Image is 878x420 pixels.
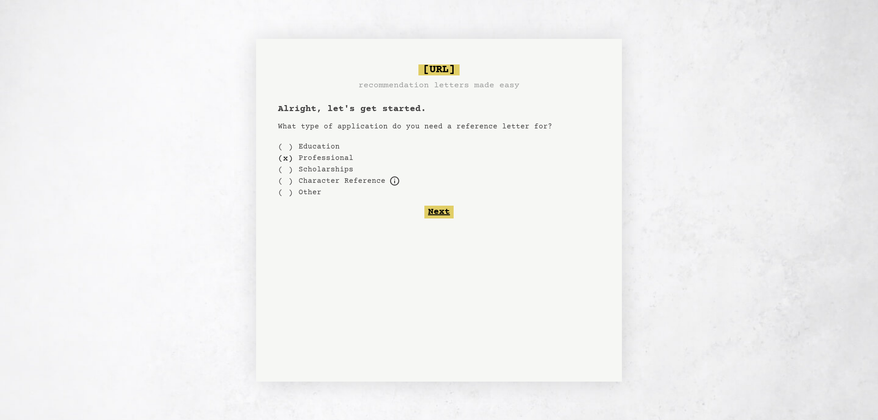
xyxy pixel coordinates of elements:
h1: Alright, let's get started. [278,103,600,116]
div: ( ) [278,141,293,153]
p: What type of application do you need a reference letter for? [278,121,600,132]
label: Professional [299,153,353,164]
div: ( ) [278,164,293,175]
span: [URL] [418,64,460,75]
div: ( ) [278,187,293,198]
label: For example, loans, housing applications, parole, professional certification, etc. [299,175,385,186]
label: Other [299,187,321,198]
label: Education [299,141,340,152]
button: Next [424,206,454,218]
h3: recommendation letters made easy [359,79,519,92]
label: Scholarships [299,164,353,175]
div: ( ) [278,175,293,187]
div: ( x ) [278,153,293,164]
